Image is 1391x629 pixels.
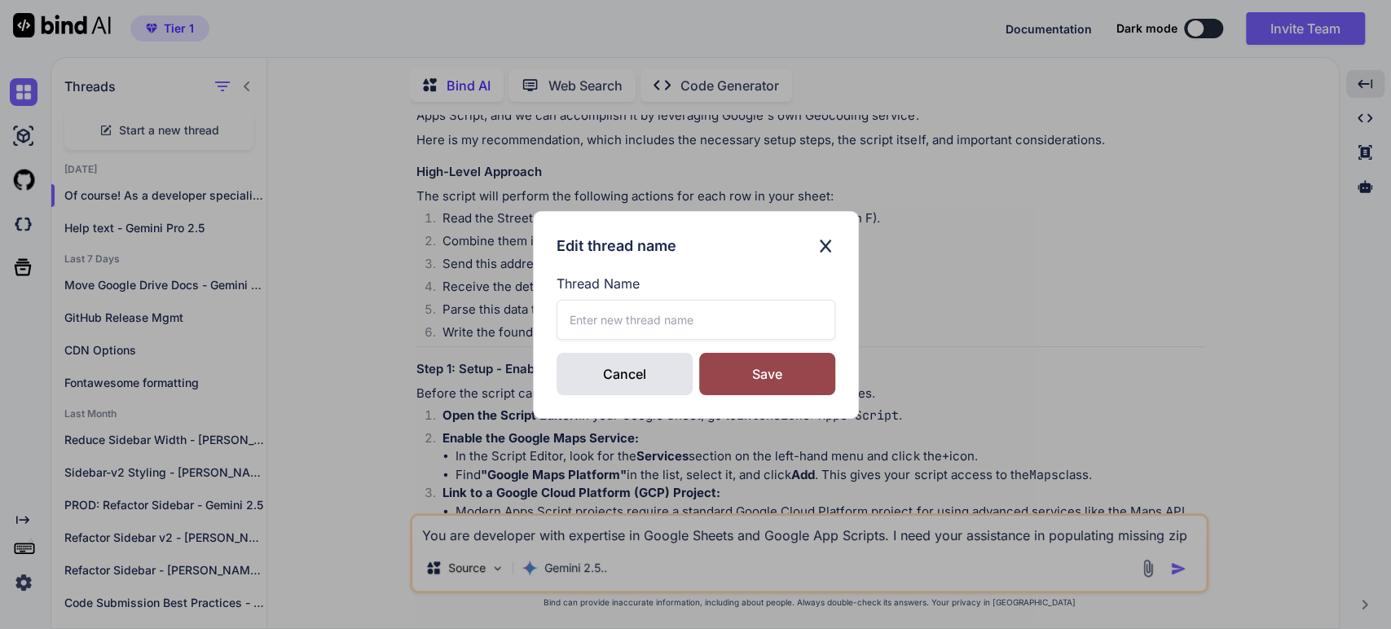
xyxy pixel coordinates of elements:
img: close [816,235,835,257]
label: Thread Name [557,274,835,293]
h3: Edit thread name [557,235,676,257]
div: Save [699,353,835,395]
div: Cancel [557,353,693,395]
input: Enter new thread name [557,300,835,340]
